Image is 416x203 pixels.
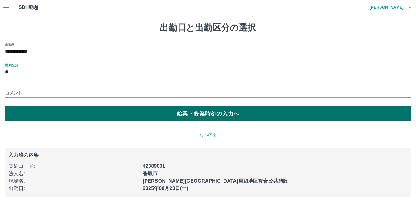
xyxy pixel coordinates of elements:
p: 法人名 : [9,170,139,177]
p: 前へ戻る [5,131,411,138]
label: 出勤日 [5,42,15,47]
p: 出勤日 : [9,185,139,192]
button: 始業・終業時刻の入力へ [5,106,411,121]
b: 42389001 [143,163,165,169]
b: 香取市 [143,171,158,176]
b: 2025年08月23日(土) [143,186,188,191]
label: 出勤区分 [5,63,18,67]
p: 現場名 : [9,177,139,185]
p: 契約コード : [9,163,139,170]
b: [PERSON_NAME][GEOGRAPHIC_DATA]周辺地区複合公共施設 [143,178,288,184]
h1: 出勤日と出勤区分の選択 [5,23,411,33]
p: 入力済の内容 [9,153,407,158]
